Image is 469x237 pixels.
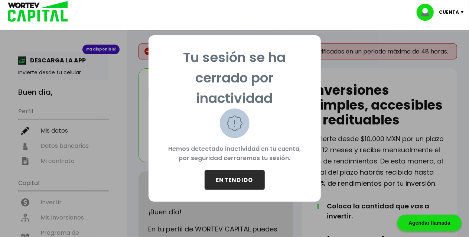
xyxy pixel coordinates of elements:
[160,47,309,108] p: Tu sesión se ha cerrado por inactividad
[417,4,439,21] img: profile-image
[220,108,250,138] img: warning
[397,215,462,231] div: Agendar llamada
[459,11,469,13] img: icon-down
[205,170,265,190] button: ENTENDIDO
[439,7,459,18] p: Cuenta
[160,138,309,170] p: Hemos detectado inactividad en tu cuenta, por seguridad cerraremos tu sesión.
